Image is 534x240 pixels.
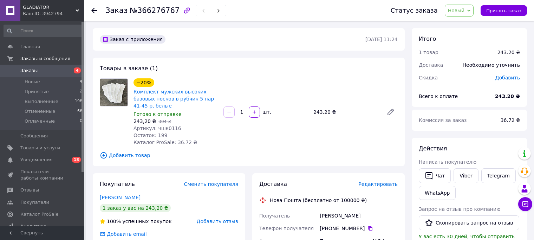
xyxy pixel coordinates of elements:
span: 36.72 ₴ [501,117,520,123]
span: Получатель [259,213,290,219]
span: №366276767 [130,6,180,15]
div: 243.20 ₴ [497,49,520,56]
span: Товары в заказе (1) [100,65,158,72]
a: [PERSON_NAME] [100,195,141,200]
div: Добавить email [99,231,148,238]
div: успешных покупок [100,218,172,225]
span: Действия [419,145,447,152]
span: Написать покупателю [419,159,476,165]
div: Необходимо уточнить [458,57,524,73]
input: Поиск [4,25,83,37]
span: Сообщения [20,133,48,139]
div: 1 заказ у вас на 243,20 ₴ [100,204,171,212]
div: шт. [261,109,272,116]
a: Telegram [481,168,516,183]
span: Каталог ProSale [20,211,58,218]
span: Аналитика [20,223,46,229]
span: Запрос на отзыв про компанию [419,206,501,212]
span: Доставка [419,62,443,68]
span: 18 [72,157,81,163]
span: Готово к отправке [133,111,182,117]
span: Новые [25,79,40,85]
div: Вернуться назад [91,7,97,14]
span: Покупатель [100,181,135,187]
span: Добавить [495,75,520,80]
span: Отмененные [25,108,55,115]
span: Заказы [20,67,38,74]
span: Артикул: чшк0116 [133,125,181,131]
div: [PERSON_NAME] [318,209,399,222]
span: 0 [80,118,82,124]
span: Заказ [105,6,128,15]
button: Принять заказ [481,5,527,16]
span: Заказы и сообщения [20,56,70,62]
span: 4 [74,67,81,73]
span: Всего к оплате [419,93,458,99]
span: Сменить покупателя [184,181,238,187]
time: [DATE] 11:24 [365,37,398,42]
span: Добавить товар [100,151,398,159]
a: Комплект мужских высоких базовых носков в рубчик 5 пар 41-45 р, белые [133,89,214,109]
span: 198 [75,98,82,105]
span: Редактировать [358,181,398,187]
img: Комплект мужских высоких базовых носков в рубчик 5 пар 41-45 р, белые [100,79,128,106]
span: Главная [20,44,40,50]
button: Чат [419,168,451,183]
span: Покупатели [20,199,49,206]
span: Принятые [25,89,49,95]
div: [PHONE_NUMBER] [320,225,398,232]
span: 304 ₴ [158,119,171,124]
span: GLADIATOR [23,4,76,11]
span: Остаток: 199 [133,132,168,138]
div: Нова Пошта (бесплатно от 100000 ₴) [268,197,369,204]
a: WhatsApp [419,186,456,200]
button: Чат с покупателем [518,197,532,211]
span: Выполненные [25,98,58,105]
span: Новый [448,8,465,13]
div: 243.20 ₴ [311,107,381,117]
div: Добавить email [106,231,148,238]
span: Скидка [419,75,438,80]
span: 243,20 ₴ [133,118,156,124]
span: Телефон получателя [259,226,314,231]
span: Добавить отзыв [197,219,238,224]
span: 66 [77,108,82,115]
span: Отзывы [20,187,39,193]
span: Показатели работы компании [20,169,65,181]
button: Скопировать запрос на отзыв [419,215,519,230]
div: Заказ с приложения [100,35,165,44]
div: Статус заказа [391,7,438,14]
a: Viber [454,168,478,183]
b: 243.20 ₴ [495,93,520,99]
span: 4 [80,79,82,85]
span: 1 товар [419,50,438,55]
span: Оплаченные [25,118,55,124]
span: Уведомления [20,157,52,163]
a: Редактировать [384,105,398,119]
div: −20% [133,78,154,87]
span: 100% [107,219,121,224]
span: Доставка [259,181,287,187]
span: Комиссия за заказ [419,117,467,123]
div: Ваш ID: 3942794 [23,11,84,17]
span: Товары и услуги [20,145,60,151]
span: 2 [80,89,82,95]
span: Принять заказ [486,8,521,13]
span: Итого [419,35,436,42]
span: Каталог ProSale: 36.72 ₴ [133,140,197,145]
